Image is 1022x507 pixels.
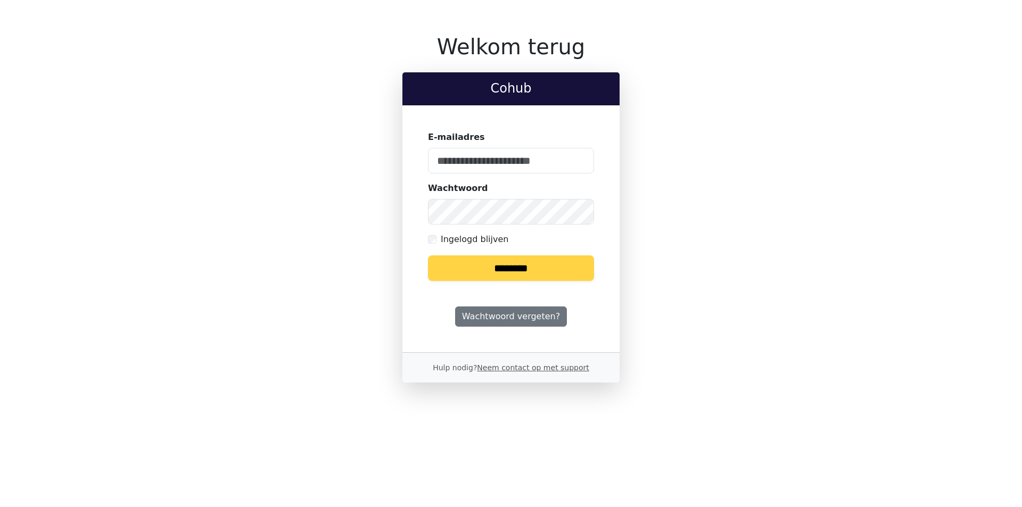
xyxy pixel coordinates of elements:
[428,182,488,195] label: Wachtwoord
[402,34,620,60] h1: Welkom terug
[428,131,485,144] label: E-mailadres
[441,233,508,246] label: Ingelogd blijven
[411,81,611,96] h2: Cohub
[455,306,567,327] a: Wachtwoord vergeten?
[477,363,589,372] a: Neem contact op met support
[433,363,589,372] small: Hulp nodig?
